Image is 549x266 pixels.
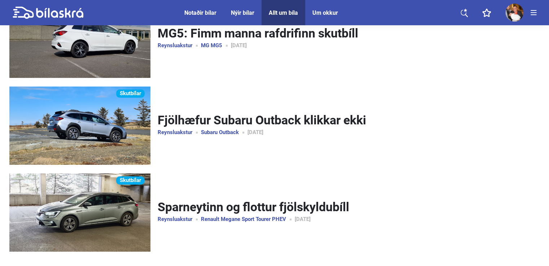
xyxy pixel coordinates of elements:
a: Um okkur [312,9,338,16]
a: MG MG5 [201,43,231,48]
a: Skutbílar [9,87,150,165]
a: Reynsluakstur [158,43,201,48]
a: Nýir bílar [231,9,254,16]
span: [DATE] [295,217,319,222]
a: Skutbílar [116,176,145,185]
a: MG5: Fimm manna rafdrifinn skutbíll [158,27,373,40]
a: Reynsluakstur [158,130,201,135]
a: Fjölhæfur Subaru Outback klikkar ekki [158,114,373,127]
a: Subaru Outback [201,130,247,135]
a: Skutbílar [116,89,145,98]
a: Renault Megane Sport Tourer PHEV [201,217,295,222]
a: Skutbílar [9,173,150,252]
a: Notaðir bílar [184,9,216,16]
a: Allt um bíla [269,9,298,16]
img: 10160347068628909.jpg [505,4,523,22]
span: [DATE] [247,130,272,135]
a: Sparneytinn og flottur fjölskyldubíll [158,201,373,214]
a: Reynsluakstur [158,217,201,222]
span: [DATE] [231,43,255,48]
